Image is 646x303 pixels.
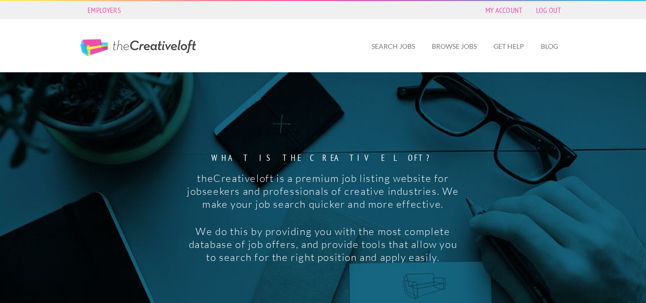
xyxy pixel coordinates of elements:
p: theCreativeloft is a premium job listing website for jobseekers and professionals of creative ind... [185,172,461,211]
a: Browse Jobs [424,35,484,57]
a: Log Out [531,3,566,17]
a: Employers [83,3,126,17]
a: The Creative Loft [80,39,196,56]
a: My Account [481,3,527,17]
a: Get Help [486,35,532,57]
a: Search Jobs [364,35,423,57]
a: Blog [533,35,566,57]
p: We do this by providing you with the most complete database of job offers, and provide tools that... [185,225,461,264]
strong: What is the creative loft? [185,154,461,162]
